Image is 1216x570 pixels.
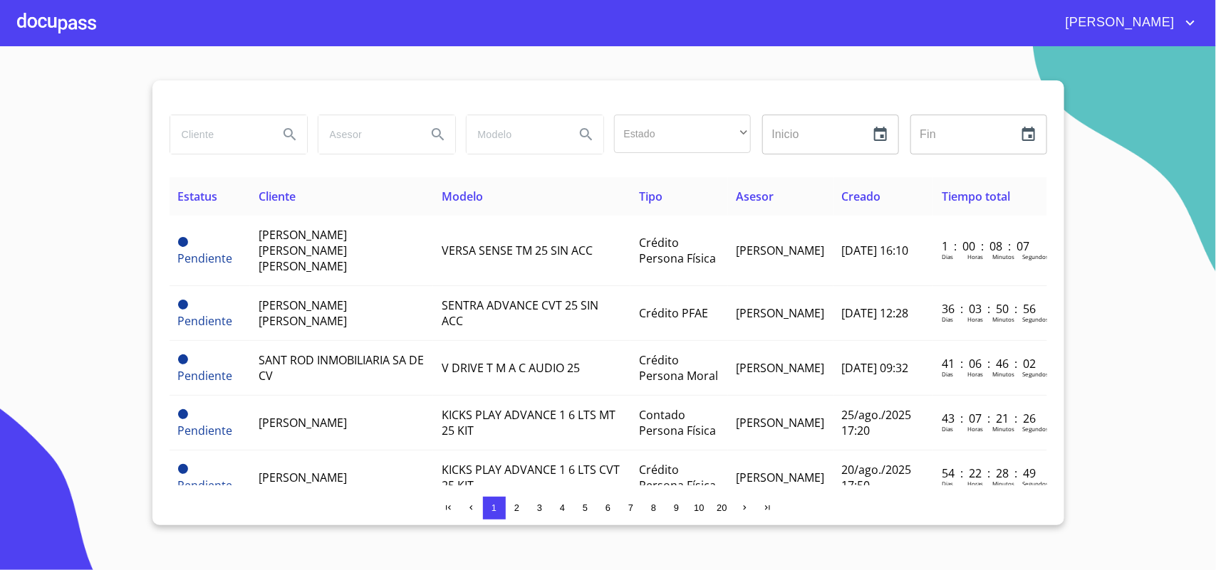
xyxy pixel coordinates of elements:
span: [PERSON_NAME] [737,415,825,431]
p: 1 : 00 : 08 : 07 [942,238,1038,254]
span: Pendiente [178,368,233,384]
p: Dias [942,370,953,378]
button: 20 [711,497,734,519]
span: [DATE] 12:28 [842,305,909,321]
span: 25/ago./2025 17:20 [842,407,912,438]
span: Pendiente [178,409,188,419]
span: [PERSON_NAME] [737,470,825,485]
span: 2 [514,502,519,513]
span: 8 [651,502,656,513]
span: [PERSON_NAME] [259,470,347,485]
span: Asesor [737,189,774,204]
span: 20/ago./2025 17:50 [842,462,912,493]
span: 4 [560,502,565,513]
p: Horas [967,425,983,433]
span: 9 [674,502,679,513]
span: Pendiente [178,477,233,493]
p: Segundos [1022,480,1049,487]
span: Pendiente [178,313,233,329]
span: [PERSON_NAME] [1055,11,1182,34]
span: [PERSON_NAME] [259,415,347,431]
p: Minutos [992,425,1014,433]
p: Segundos [1022,253,1049,260]
span: 7 [628,502,633,513]
p: Minutos [992,315,1014,323]
button: 5 [574,497,597,519]
span: Crédito Persona Física [639,235,716,266]
button: account of current user [1055,11,1199,34]
p: Segundos [1022,370,1049,378]
span: [PERSON_NAME] [737,305,825,321]
span: [PERSON_NAME] [737,243,825,258]
span: KICKS PLAY ADVANCE 1 6 LTS CVT 25 KIT [442,462,620,493]
p: Segundos [1022,315,1049,323]
span: 10 [694,502,704,513]
span: Pendiente [178,423,233,438]
span: Crédito PFAE [639,305,708,321]
span: 3 [537,502,542,513]
button: 4 [551,497,574,519]
p: Horas [967,253,983,260]
p: Dias [942,253,953,260]
span: Estatus [178,189,218,204]
span: VERSA SENSE TM 25 SIN ACC [442,243,593,258]
input: search [318,115,415,154]
button: 10 [688,497,711,519]
span: Pendiente [178,464,188,474]
button: Search [421,117,455,152]
button: 6 [597,497,620,519]
button: 1 [483,497,506,519]
p: Dias [942,315,953,323]
span: Pendiente [178,354,188,364]
input: search [467,115,563,154]
span: Contado Persona Física [639,407,716,438]
span: [DATE] 16:10 [842,243,909,258]
p: Horas [967,480,983,487]
span: SANT ROD INMOBILIARIA SA DE CV [259,352,424,384]
p: 43 : 07 : 21 : 26 [942,411,1038,426]
button: 9 [665,497,688,519]
p: Horas [967,315,983,323]
span: Modelo [442,189,483,204]
span: Crédito Persona Física [639,462,716,493]
span: [PERSON_NAME] [PERSON_NAME] [259,297,347,329]
p: 36 : 03 : 50 : 56 [942,301,1038,317]
button: Search [569,117,603,152]
span: V DRIVE T M A C AUDIO 25 [442,360,580,376]
p: Segundos [1022,425,1049,433]
span: KICKS PLAY ADVANCE 1 6 LTS MT 25 KIT [442,407,615,438]
button: 3 [529,497,551,519]
p: 41 : 06 : 46 : 02 [942,356,1038,371]
button: Search [273,117,307,152]
p: Minutos [992,480,1014,487]
span: 6 [606,502,610,513]
span: Pendiente [178,237,188,247]
span: [DATE] 09:32 [842,360,909,376]
span: [PERSON_NAME] [737,360,825,376]
span: Pendiente [178,250,233,266]
button: 8 [643,497,665,519]
button: 2 [506,497,529,519]
p: Horas [967,370,983,378]
span: 20 [717,502,727,513]
span: Creado [842,189,881,204]
p: Minutos [992,253,1014,260]
p: 54 : 22 : 28 : 49 [942,465,1038,481]
span: 1 [492,502,497,513]
span: Tipo [639,189,662,204]
p: Dias [942,425,953,433]
button: 7 [620,497,643,519]
span: [PERSON_NAME] [PERSON_NAME] [PERSON_NAME] [259,227,347,274]
input: search [170,115,267,154]
div: ​ [614,115,751,153]
span: 5 [583,502,588,513]
span: SENTRA ADVANCE CVT 25 SIN ACC [442,297,598,329]
p: Dias [942,480,953,487]
span: Tiempo total [942,189,1010,204]
span: Pendiente [178,300,188,310]
span: Cliente [259,189,296,204]
span: Crédito Persona Moral [639,352,718,384]
p: Minutos [992,370,1014,378]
